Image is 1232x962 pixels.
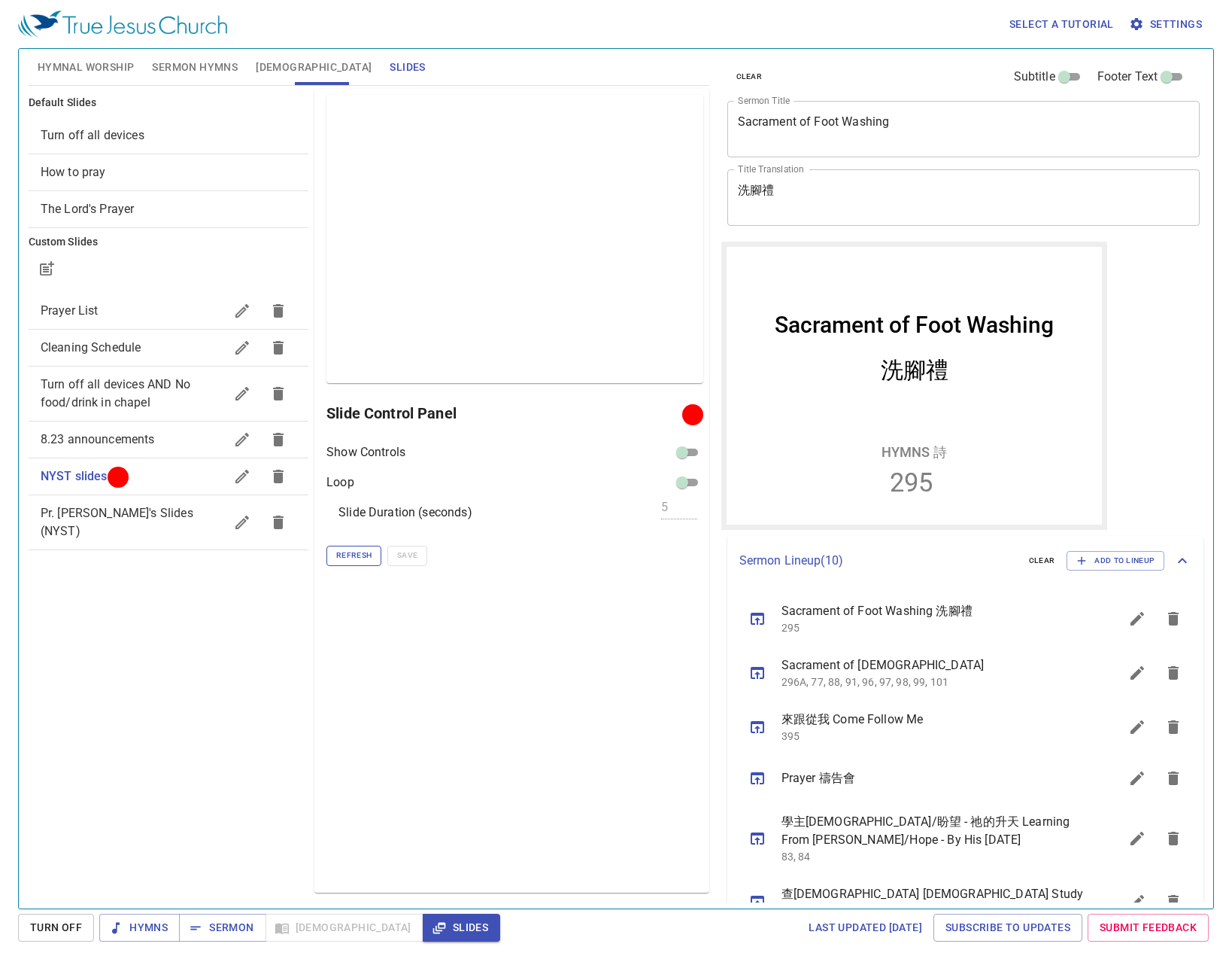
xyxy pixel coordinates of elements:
[803,914,928,942] a: Last updated [DATE]
[1097,68,1158,86] span: Footer Text
[781,849,1084,864] p: 83, 84
[30,918,82,937] span: Turn Off
[1003,11,1120,38] button: Select a tutorial
[41,303,99,318] span: Prayer List
[781,656,1084,674] span: Sacrament of [DEMOGRAPHIC_DATA]
[739,552,1017,570] p: Sermon Lineup ( 10 )
[29,422,308,458] div: 8.23 announcements
[29,293,308,329] div: Prayer List
[1126,11,1208,38] button: Settings
[41,340,141,355] span: Cleaning Schedule
[781,769,1084,787] span: Prayer 禱告會
[41,165,106,179] span: [object Object]
[933,914,1082,942] a: Subscribe to Updates
[1014,68,1055,86] span: Subtitle
[18,914,94,942] button: Turn Off
[781,674,1084,690] p: 296A, 77, 88, 91, 96, 97, 98, 99, 101
[18,11,227,38] img: True Jesus Church
[41,506,193,538] span: Pr. Andrew's Slides (NYST)
[29,458,308,495] div: NYST slides
[326,443,405,461] p: Show Controls
[738,183,1190,212] textarea: 洗腳禮
[781,602,1084,620] span: Sacrament of Foot Washing 洗腳禮
[191,918,253,937] span: Sermon
[781,620,1084,635] p: 295
[1132,15,1202,34] span: Settings
[326,401,687,425] h6: Slide Control Panel
[1100,918,1197,937] span: Submit Feedback
[435,918,488,937] span: Slides
[29,154,308,190] div: How to pray
[38,58,135,77] span: Hymnal Worship
[41,377,190,409] span: Turn off all devices AND No food/drink in chapel
[727,536,1204,586] div: Sermon Lineup(10)clearAdd to Lineup
[41,432,155,446] span: 8.23 announcements
[390,58,425,77] span: Slides
[29,367,308,421] div: Turn off all devices AND No food/drink in chapel
[41,128,144,142] span: [object Object]
[1088,914,1209,942] a: Submit Feedback
[1029,554,1055,568] span: clear
[256,58,372,77] span: [DEMOGRAPHIC_DATA]
[29,234,308,251] h6: Custom Slides
[29,95,308,111] h6: Default Slides
[423,914,500,942] button: Slides
[781,885,1084,903] span: 查[DEMOGRAPHIC_DATA] [DEMOGRAPHIC_DATA] Study
[809,918,922,937] span: Last updated [DATE]
[111,918,168,937] span: Hymns
[326,546,381,565] button: Refresh
[945,918,1070,937] span: Subscribe to Updates
[99,914,180,942] button: Hymns
[1076,554,1155,568] span: Add to Lineup
[727,68,772,86] button: clear
[338,504,472,522] p: Slide Duration (seconds)
[781,813,1084,849] span: 學主[DEMOGRAPHIC_DATA]/盼望 - 祂的升天 Learning From [PERSON_NAME]/Hope - By His [DATE]
[1009,15,1114,34] span: Select a tutorial
[781,711,1084,729] span: 來跟從我 Come Follow Me
[29,330,308,366] div: Cleaning Schedule
[781,729,1084,744] p: 395
[29,495,308,549] div: Pr. [PERSON_NAME]'s Slides (NYST)
[152,58,238,77] span: Sermon Hymns
[326,473,354,492] p: Loop
[179,914,266,942] button: Sermon
[29,191,308,227] div: The Lord's Prayer
[41,202,135,216] span: [object Object]
[738,114,1190,143] textarea: Sacrament of Foot Washing
[1067,551,1164,571] button: Add to Lineup
[29,117,308,154] div: Turn off all devices
[1020,552,1064,570] button: clear
[736,70,763,84] span: clear
[336,549,372,562] span: Refresh
[41,469,108,483] span: NYST slides
[721,242,1107,530] iframe: from-child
